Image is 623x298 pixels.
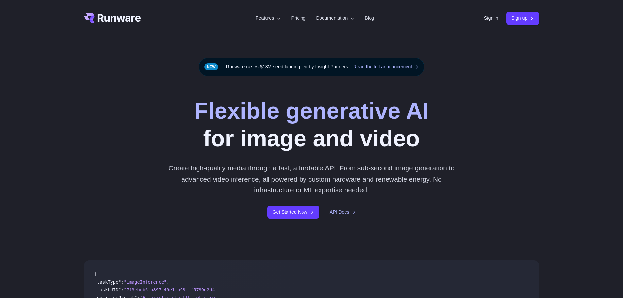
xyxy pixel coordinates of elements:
span: "taskUUID" [95,287,121,292]
a: Sign in [484,14,498,22]
label: Features [256,14,281,22]
div: Runware raises $13M seed funding led by Insight Partners [199,58,424,76]
span: : [121,279,124,285]
a: Pricing [291,14,306,22]
span: { [95,272,97,277]
span: "7f3ebcb6-b897-49e1-b98c-f5789d2d40d7" [124,287,226,292]
a: Read the full announcement [353,63,419,71]
a: Blog [365,14,374,22]
p: Create high-quality media through a fast, affordable API. From sub-second image generation to adv... [166,163,457,195]
label: Documentation [316,14,355,22]
a: Get Started Now [267,206,319,219]
span: "taskType" [95,279,121,285]
a: Sign up [506,12,539,25]
h1: for image and video [194,97,429,152]
strong: Flexible generative AI [194,98,429,124]
span: : [121,287,124,292]
a: API Docs [330,208,356,216]
span: , [166,279,169,285]
span: "imageInference" [124,279,167,285]
a: Go to / [84,13,141,23]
